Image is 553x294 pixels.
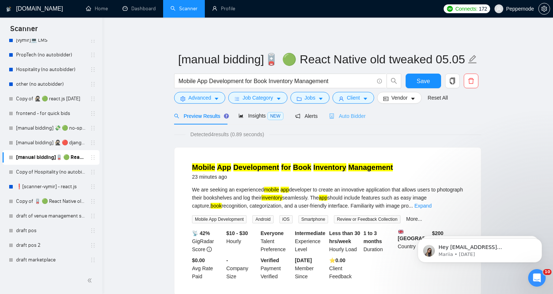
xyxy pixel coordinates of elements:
span: holder [90,96,96,102]
mark: inventory [262,195,282,201]
span: double-left [87,277,94,284]
div: Company Size [225,256,259,280]
b: $0.00 [192,257,205,263]
span: holder [90,257,96,263]
span: caret-down [276,96,281,101]
img: logo [6,3,11,15]
a: Expand [414,203,432,209]
mark: mobile [264,187,279,193]
span: Smartphone [298,215,328,223]
span: Insights [238,113,283,119]
span: Review or Feedback Collection [334,215,400,223]
div: Hourly [225,229,259,253]
a: Reset All [428,94,448,102]
span: delete [464,78,478,84]
button: idcardVendorcaret-down [377,92,422,104]
input: Search Freelance Jobs... [178,77,374,86]
b: - [226,257,228,263]
a: draft of venue management system [16,209,86,223]
span: Detected 4 results (0.89 seconds) [185,130,270,138]
div: Talent Preference [259,229,294,253]
div: We are seeking an experienced developer to create an innovative application that allows users to ... [192,186,463,210]
span: Vendor [391,94,407,102]
span: 10 [543,269,552,275]
mark: book [211,203,222,209]
a: searchScanner [170,5,197,12]
a: draft pos 2 [16,238,86,253]
button: settingAdvancedcaret-down [174,92,225,104]
iframe: Intercom live chat [528,269,546,287]
mark: for [281,163,291,171]
div: Tooltip anchor [223,113,230,119]
div: 23 minutes ago [192,172,393,181]
span: setting [180,96,185,101]
b: ⭐️ 0.00 [329,257,345,263]
b: Less than 30 hrs/week [329,230,360,244]
mark: Management [348,163,393,171]
a: draft pos [16,223,86,238]
mark: Development [233,163,279,171]
div: GigRadar Score [191,229,225,253]
a: [vymir]💻 LMS [16,33,86,48]
div: Client Feedback [328,256,362,280]
a: Copy of Hospitality (no autobidder) [16,165,86,179]
button: userClientcaret-down [332,92,374,104]
button: Save [406,74,441,88]
div: Member Since [293,256,328,280]
mark: app [319,195,327,201]
mark: Inventory [313,163,346,171]
span: search [174,113,179,119]
a: dashboardDashboard [123,5,156,12]
button: search [387,74,401,88]
span: info-circle [377,79,382,83]
a: draft marketplace [16,253,86,267]
span: folder [297,96,302,101]
span: info-circle [207,247,212,252]
span: holder [90,155,96,160]
span: caret-down [363,96,368,101]
span: robot [329,113,334,119]
span: Save [417,77,430,86]
a: Hospitality (no autobidder) [16,62,86,77]
span: holder [90,81,96,87]
span: user [339,96,344,101]
a: other (no autobidder) [16,77,86,92]
span: holder [90,111,96,116]
img: upwork-logo.png [447,6,453,12]
a: [manual bidding]🪫 🟢 React Native old tweaked 05.05 індус копі [16,150,86,165]
mark: App [217,163,231,171]
span: setting [539,6,550,12]
button: copy [445,74,460,88]
div: Avg Rate Paid [191,256,225,280]
span: caret-down [214,96,219,101]
span: idcard [383,96,388,101]
span: holder [90,67,96,72]
span: caret-down [410,96,415,101]
b: [GEOGRAPHIC_DATA] [398,229,453,241]
div: Hourly Load [328,229,362,253]
b: 📡 42% [192,230,210,236]
a: Mobile App Development for Book Inventory Management [192,163,393,171]
mark: Mobile [192,163,215,171]
span: ... [409,203,413,209]
a: frontend - for quick bids [16,106,86,121]
span: holder [90,213,96,219]
div: Experience Level [293,229,328,253]
span: holder [90,52,96,58]
div: Duration [362,229,396,253]
a: userProfile [212,5,235,12]
span: Client [347,94,360,102]
button: folderJobscaret-down [290,92,330,104]
b: [DATE] [295,257,312,263]
span: NEW [267,112,283,120]
mark: Book [293,163,311,171]
a: homeHome [86,5,108,12]
b: Verified [261,257,279,263]
a: More... [406,216,422,222]
button: delete [464,74,478,88]
input: Scanner name... [178,50,466,68]
span: holder [90,37,96,43]
span: Advanced [188,94,211,102]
